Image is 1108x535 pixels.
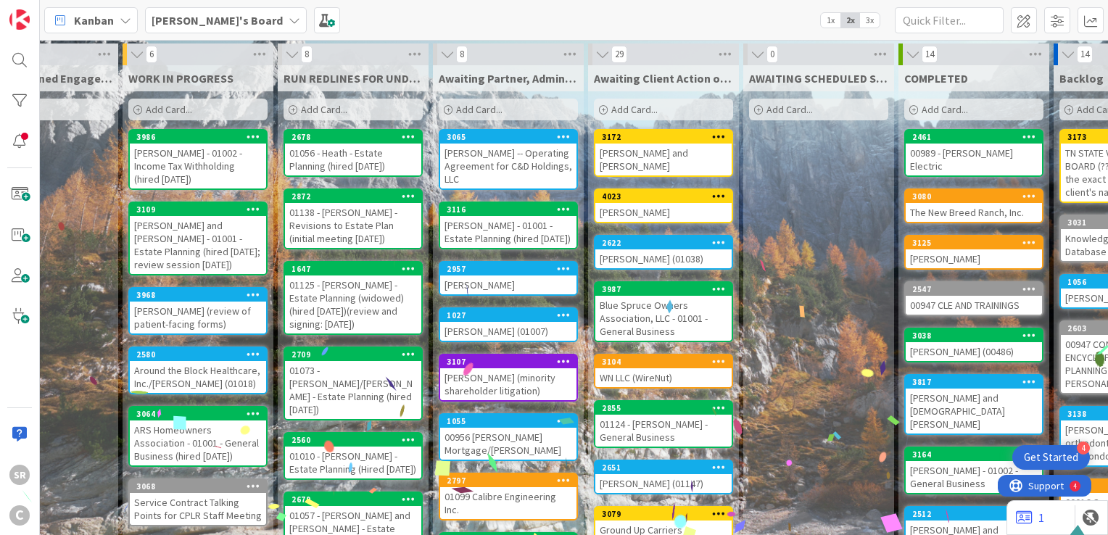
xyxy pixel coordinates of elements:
[440,309,576,322] div: 1027
[906,296,1042,315] div: 00947 CLE AND TRAININGS
[447,310,576,320] div: 1027
[447,204,576,215] div: 3116
[128,347,268,394] a: 2580Around the Block Healthcare, Inc./[PERSON_NAME] (01018)
[447,264,576,274] div: 2957
[912,509,1042,519] div: 2512
[749,71,888,86] span: AWAITING SCHEDULED SIGNING MEETING
[595,368,732,387] div: WN LLC (WireNut)
[912,132,1042,142] div: 2461
[912,191,1042,202] div: 3080
[447,357,576,367] div: 3107
[840,13,860,28] span: 2x
[284,188,423,249] a: 287201138 - [PERSON_NAME] - Revisions to Estate Plan (initial meeting [DATE])
[906,203,1042,222] div: The New Breed Ranch, Inc.
[860,13,880,28] span: 3x
[285,130,421,175] div: 267801056 - Heath - Estate Planning (hired [DATE])
[292,494,421,505] div: 2679
[595,130,732,144] div: 3172
[456,46,468,63] span: 8
[75,6,79,17] div: 4
[922,46,938,63] span: 14
[136,409,266,419] div: 3064
[611,103,658,116] span: Add Card...
[594,188,733,223] a: 4023[PERSON_NAME]
[301,103,347,116] span: Add Card...
[906,283,1042,296] div: 2547
[130,480,266,493] div: 3068
[594,400,733,448] a: 285501124 - [PERSON_NAME] - General Business
[440,415,576,460] div: 105500956 [PERSON_NAME] Mortgage/[PERSON_NAME]
[285,144,421,175] div: 01056 - Heath - Estate Planning (hired [DATE])
[595,236,732,249] div: 2622
[602,509,732,519] div: 3079
[136,349,266,360] div: 2580
[1077,441,1090,455] div: 4
[130,420,266,465] div: ARS Homeowners Association - 01001 - General Business (hired [DATE])
[130,407,266,465] div: 3064ARS Homeowners Association - 01001 - General Business (hired [DATE])
[906,236,1042,249] div: 3125
[9,505,30,526] div: C
[906,130,1042,144] div: 2461
[439,261,578,296] a: 2957[PERSON_NAME]
[1077,46,1093,63] span: 14
[130,302,266,333] div: [PERSON_NAME] (review of patient-facing forms)
[136,290,266,300] div: 3968
[595,355,732,387] div: 3104WN LLC (WireNut)
[30,2,66,20] span: Support
[611,46,627,63] span: 29
[74,12,114,29] span: Kanban
[906,249,1042,268] div: [PERSON_NAME]
[136,132,266,142] div: 3986
[595,130,732,175] div: 3172[PERSON_NAME] and [PERSON_NAME]
[440,415,576,428] div: 1055
[447,476,576,486] div: 2797
[440,487,576,519] div: 01099 Calibre Engineering Inc.
[594,129,733,177] a: 3172[PERSON_NAME] and [PERSON_NAME]
[440,203,576,216] div: 3116
[595,402,732,447] div: 285501124 - [PERSON_NAME] - General Business
[904,235,1043,270] a: 3125[PERSON_NAME]
[130,361,266,393] div: Around the Block Healthcare, Inc./[PERSON_NAME] (01018)
[130,493,266,525] div: Service Contract Talking Points for CPLR Staff Meeting
[906,144,1042,175] div: 00989 - [PERSON_NAME] Electric
[904,71,968,86] span: COMPLETED
[128,478,268,526] a: 3068Service Contract Talking Points for CPLR Staff Meeting
[904,447,1043,494] a: 3164[PERSON_NAME] - 01002 - General Business
[912,449,1042,460] div: 3164
[595,296,732,341] div: Blue Spruce Owners Association, LLC - 01001 - General Business
[439,71,578,86] span: Awaiting Partner, Admin, Off Mgr Feedback
[285,493,421,506] div: 2679
[595,203,732,222] div: [PERSON_NAME]
[912,238,1042,248] div: 3125
[146,46,157,63] span: 6
[906,376,1042,434] div: 3817[PERSON_NAME] and [DEMOGRAPHIC_DATA][PERSON_NAME]
[447,416,576,426] div: 1055
[285,262,421,333] div: 164701125 - [PERSON_NAME] - Estate Planning (widowed) (hired [DATE])(review and signing: [DATE])
[136,204,266,215] div: 3109
[292,349,421,360] div: 2709
[912,284,1042,294] div: 2547
[906,236,1042,268] div: 3125[PERSON_NAME]
[1059,71,1104,86] span: Backlog
[440,355,576,368] div: 3107
[130,289,266,333] div: 3968[PERSON_NAME] (review of patient-facing forms)
[440,322,576,341] div: [PERSON_NAME] (01007)
[594,235,733,270] a: 2622[PERSON_NAME] (01038)
[895,7,1004,33] input: Quick Filter...
[130,216,266,274] div: [PERSON_NAME] and [PERSON_NAME] - 01001 - Estate Planning (hired [DATE]; review session [DATE])
[821,13,840,28] span: 1x
[447,132,576,142] div: 3065
[128,287,268,335] a: 3968[PERSON_NAME] (review of patient-facing forms)
[440,275,576,294] div: [PERSON_NAME]
[594,281,733,342] a: 3987Blue Spruce Owners Association, LLC - 01001 - General Business
[595,283,732,296] div: 3987
[906,461,1042,493] div: [PERSON_NAME] - 01002 - General Business
[128,71,233,86] span: WORK IN PROGRESS
[130,289,266,302] div: 3968
[136,481,266,492] div: 3068
[440,428,576,460] div: 00956 [PERSON_NAME] Mortgage/[PERSON_NAME]
[904,374,1043,435] a: 3817[PERSON_NAME] and [DEMOGRAPHIC_DATA][PERSON_NAME]
[439,413,578,461] a: 105500956 [PERSON_NAME] Mortgage/[PERSON_NAME]
[439,202,578,249] a: 3116[PERSON_NAME] - 01001 - Estate Planning (hired [DATE])
[130,348,266,393] div: 2580Around the Block Healthcare, Inc./[PERSON_NAME] (01018)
